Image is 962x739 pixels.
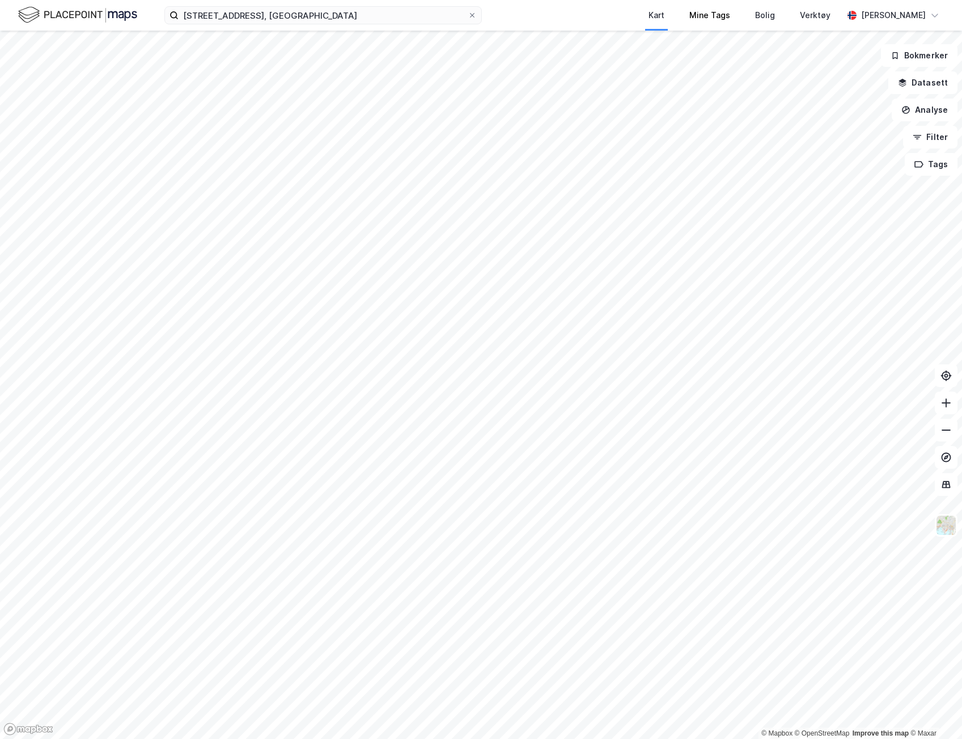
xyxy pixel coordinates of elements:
div: [PERSON_NAME] [861,9,926,22]
button: Datasett [888,71,957,94]
button: Analyse [892,99,957,121]
div: Verktøy [800,9,830,22]
div: Bolig [755,9,775,22]
a: Mapbox [761,729,793,737]
img: Z [935,515,957,536]
a: OpenStreetMap [795,729,850,737]
button: Tags [905,153,957,176]
div: Kart [649,9,664,22]
div: Kontrollprogram for chat [905,685,962,739]
button: Filter [903,126,957,148]
a: Improve this map [853,729,909,737]
a: Mapbox homepage [3,723,53,736]
div: Mine Tags [689,9,730,22]
button: Bokmerker [881,44,957,67]
iframe: Chat Widget [905,685,962,739]
img: logo.f888ab2527a4732fd821a326f86c7f29.svg [18,5,137,25]
input: Søk på adresse, matrikkel, gårdeiere, leietakere eller personer [179,7,468,24]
